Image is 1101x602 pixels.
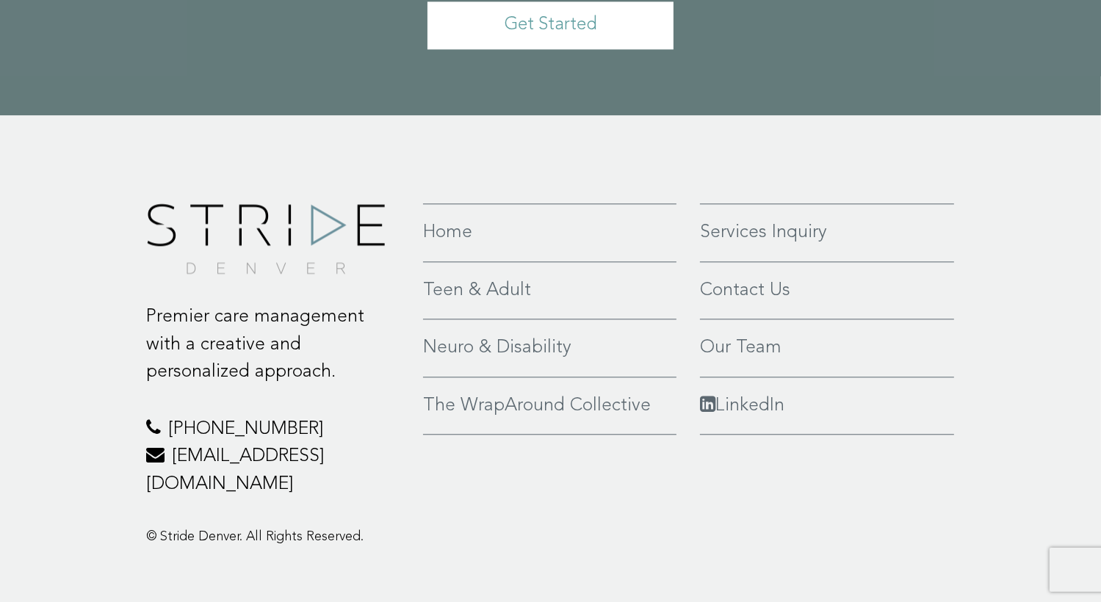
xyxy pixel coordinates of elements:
p: Premier care management with a creative and personalized approach. [147,303,402,386]
a: Services Inquiry [700,219,955,247]
a: Neuro & Disability [423,334,676,362]
p: [PHONE_NUMBER] [EMAIL_ADDRESS][DOMAIN_NAME] [147,416,402,498]
img: footer-logo.png [147,203,385,274]
a: Our Team [700,334,955,362]
a: Teen & Adult [423,277,676,305]
a: Home [423,219,676,247]
a: The WrapAround Collective [423,392,676,420]
a: Get Started [427,1,674,49]
a: Contact Us [700,277,955,305]
span: © Stride Denver. All Rights Reserved. [147,530,364,543]
a: LinkedIn [700,392,955,420]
